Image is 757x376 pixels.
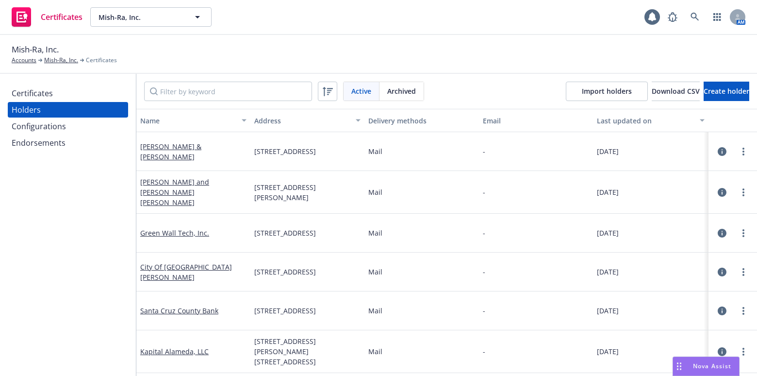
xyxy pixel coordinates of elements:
[140,177,209,207] a: [PERSON_NAME] and [PERSON_NAME] [PERSON_NAME]
[41,13,82,21] span: Certificates
[368,228,475,238] div: Mail
[566,82,648,101] a: Import holders
[483,306,485,316] div: -
[708,7,727,27] a: Switch app
[368,346,475,357] div: Mail
[738,227,749,239] a: more
[86,56,117,65] span: Certificates
[99,12,182,22] span: Mish-Ra, Inc.
[351,86,371,96] span: Active
[140,262,232,282] a: City Of [GEOGRAPHIC_DATA][PERSON_NAME]
[8,135,128,151] a: Endorsements
[140,347,209,356] a: Kapital Alameda, LLC
[483,116,589,126] div: Email
[254,146,316,156] span: [STREET_ADDRESS]
[140,116,236,126] div: Name
[593,109,708,132] button: Last updated on
[673,357,685,376] div: Drag to move
[12,135,66,151] div: Endorsements
[483,146,485,156] div: -
[483,267,485,277] div: -
[44,56,78,65] a: Mish-Ra, Inc.
[12,56,36,65] a: Accounts
[12,43,59,56] span: Mish-Ra, Inc.
[12,119,66,134] div: Configurations
[483,187,485,197] div: -
[140,228,209,238] a: Green Wall Tech, Inc.
[663,7,682,27] a: Report a Bug
[479,109,593,132] button: Email
[8,119,128,134] a: Configurations
[597,267,705,277] div: [DATE]
[254,228,316,238] span: [STREET_ADDRESS]
[652,86,700,96] span: Download CSV
[483,228,485,238] div: -
[12,102,41,118] div: Holders
[738,346,749,358] a: more
[704,82,749,101] button: Create holder
[8,102,128,118] a: Holders
[597,146,705,156] div: [DATE]
[652,82,700,101] button: Download CSV
[144,82,312,101] input: Filter by keyword
[368,306,475,316] div: Mail
[254,182,361,203] span: [STREET_ADDRESS][PERSON_NAME]
[254,116,350,126] div: Address
[704,86,749,96] span: Create holder
[597,346,705,357] div: [DATE]
[597,306,705,316] div: [DATE]
[582,86,632,96] span: Import holders
[738,266,749,278] a: more
[597,228,705,238] div: [DATE]
[254,267,316,277] span: [STREET_ADDRESS]
[685,7,705,27] a: Search
[254,306,316,316] span: [STREET_ADDRESS]
[254,336,361,367] span: [STREET_ADDRESS][PERSON_NAME] [STREET_ADDRESS]
[483,346,485,357] div: -
[368,267,475,277] div: Mail
[693,362,731,370] span: Nova Assist
[140,142,201,161] a: [PERSON_NAME] & [PERSON_NAME]
[8,3,86,31] a: Certificates
[738,146,749,157] a: more
[597,187,705,197] div: [DATE]
[738,187,749,198] a: more
[368,116,475,126] div: Delivery methods
[364,109,478,132] button: Delivery methods
[250,109,364,132] button: Address
[12,85,53,101] div: Certificates
[140,306,218,315] a: Santa Cruz County Bank
[597,116,694,126] div: Last updated on
[673,357,740,376] button: Nova Assist
[8,85,128,101] a: Certificates
[738,305,749,317] a: more
[90,7,212,27] button: Mish-Ra, Inc.
[387,86,416,96] span: Archived
[136,109,250,132] button: Name
[368,187,475,197] div: Mail
[368,146,475,156] div: Mail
